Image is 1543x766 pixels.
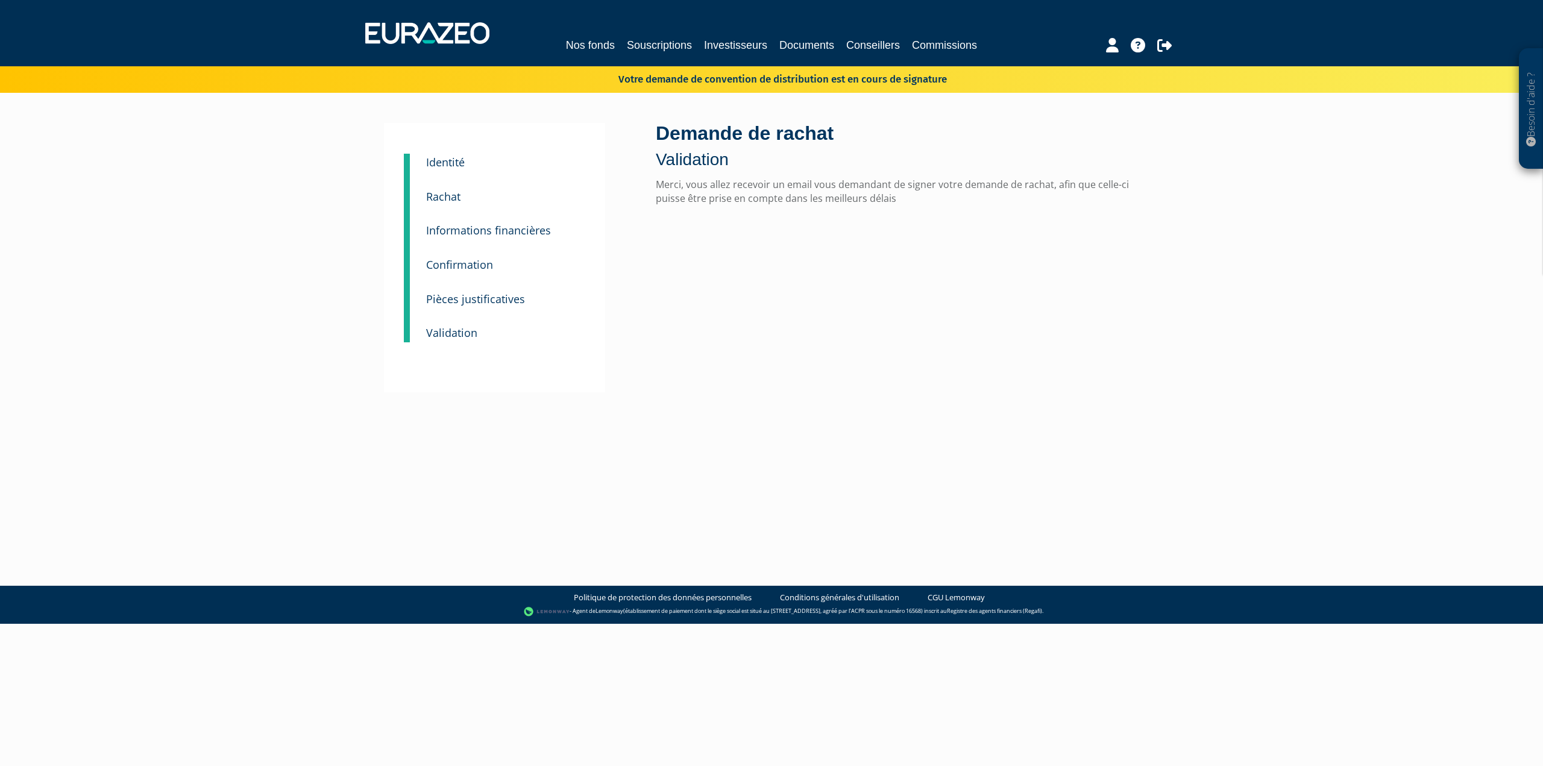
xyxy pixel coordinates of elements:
a: 3 [404,206,410,243]
small: Rachat [426,189,460,204]
p: Votre demande de convention de distribution est en cours de signature [583,69,947,87]
a: Souscriptions [627,37,692,54]
a: CGU Lemonway [928,592,985,603]
img: 1732889491-logotype_eurazeo_blanc_rvb.png [365,22,489,44]
a: Nos fonds [566,37,615,54]
a: Lemonway [596,607,623,615]
span: Merci, vous allez recevoir un email vous demandant de signer votre demande de rachat, afin que ce... [656,178,1159,507]
a: 2 [404,172,410,209]
div: Demande de rachat [656,120,1159,172]
a: Conditions générales d'utilisation [780,592,899,603]
p: Besoin d'aide ? [1524,55,1538,163]
small: Validation [426,325,477,340]
a: 3 [404,240,410,277]
a: Commissions [912,37,977,54]
small: Identité [426,155,465,169]
a: Conseillers [846,37,900,54]
small: Confirmation [426,257,493,272]
a: Investisseurs [704,37,767,54]
a: 5 [404,308,410,342]
a: Politique de protection des données personnelles [574,592,752,603]
img: logo-lemonway.png [524,606,570,618]
a: 4 [404,274,410,312]
p: Validation [656,148,1159,172]
a: 1 [404,154,410,178]
a: Registre des agents financiers (Regafi) [947,607,1042,615]
small: Pièces justificatives [426,292,525,306]
div: - Agent de (établissement de paiement dont le siège social est situé au [STREET_ADDRESS], agréé p... [12,606,1531,618]
small: Informations financières [426,223,551,237]
a: Documents [779,37,834,54]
